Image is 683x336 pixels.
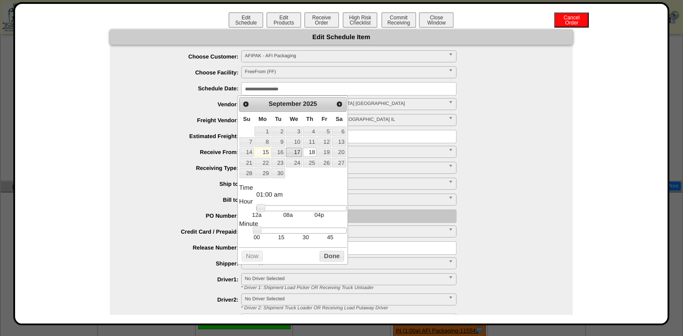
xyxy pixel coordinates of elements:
td: 12a [241,211,272,219]
a: 10 [286,137,302,147]
label: Freight Vendor: [127,117,241,123]
a: 22 [255,158,270,167]
span: AFIPAK - AFI Packaging [245,51,445,61]
div: Edit Schedule Item [110,30,573,45]
a: 30 [271,168,285,178]
a: 6 [332,126,346,136]
a: 24 [286,158,302,167]
dt: Minute [239,221,346,228]
button: CancelOrder [554,12,589,28]
td: 30 [293,234,318,241]
a: 4 [303,126,317,136]
a: 5 [317,126,331,136]
label: Release Number: [127,244,241,251]
label: Schedule Date: [127,85,241,92]
span: September [269,101,301,108]
a: 17 [286,148,302,157]
span: Wednesday [290,116,298,122]
span: Friday [322,116,327,122]
a: 1 [255,126,270,136]
a: 3 [286,126,302,136]
span: Thursday [306,116,313,122]
span: Prev [242,101,249,108]
a: 15 [255,148,270,157]
a: 16 [271,148,285,157]
label: Ship to [127,181,241,187]
a: Prev [240,99,251,110]
a: 27 [332,158,346,167]
a: 25 [303,158,317,167]
a: 21 [239,158,254,167]
a: High RiskChecklist [342,20,379,26]
span: Monday [258,116,267,122]
dt: Time [239,185,346,191]
td: 45 [318,234,342,241]
a: 12 [317,137,331,147]
div: * Driver 2: Shipment Truck Loader OR Receiving Load Putaway Driver [235,305,573,311]
a: 14 [239,148,254,157]
label: Driver1: [127,276,241,283]
button: ReceiveOrder [304,12,339,28]
button: EditSchedule [229,12,263,28]
span: Sunday [243,116,250,122]
a: 29 [255,168,270,178]
span: 2025 [303,101,317,108]
button: High RiskChecklist [343,12,377,28]
label: PO Number: [127,213,241,219]
label: Bill to [127,197,241,203]
a: 18 [303,148,317,157]
a: Next [334,99,345,110]
a: 28 [239,168,254,178]
a: 11 [303,137,317,147]
span: Next [336,101,343,108]
label: Choose Customer: [127,53,241,60]
a: 8 [255,137,270,147]
span: No Driver Selected [245,294,445,304]
td: 15 [269,234,294,241]
a: 2 [271,126,285,136]
a: 26 [317,158,331,167]
td: 08a [272,211,303,219]
span: No Driver Selected [245,274,445,284]
span: Saturday [335,116,342,122]
label: Driver2: [127,296,241,303]
a: 9 [271,137,285,147]
button: EditProducts [267,12,301,28]
dt: Hour [239,198,346,205]
span: FreeFrom (FF) [245,67,445,77]
label: Receiving Type: [127,165,241,171]
label: Estimated Freight: [127,133,241,139]
label: Receive From: [127,149,241,155]
a: 20 [332,148,346,157]
button: Now [242,251,263,262]
button: Done [320,251,344,262]
a: 13 [332,137,346,147]
span: Tuesday [275,116,281,122]
button: CommitReceiving [382,12,416,28]
td: 04p [304,211,335,219]
td: 00 [245,234,269,241]
button: CloseWindow [419,12,453,28]
a: CloseWindow [418,19,454,26]
label: Credit Card / Prepaid: [127,228,241,235]
label: Shipper: [127,260,241,267]
div: * Driver 1: Shipment Load Picker OR Receiving Truck Unloader [235,285,573,290]
label: Vendor: [127,101,241,108]
a: 19 [317,148,331,157]
label: Choose Facility: [127,69,241,76]
dd: 01:00 am [256,191,346,198]
a: 7 [239,137,254,147]
a: 23 [271,158,285,167]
